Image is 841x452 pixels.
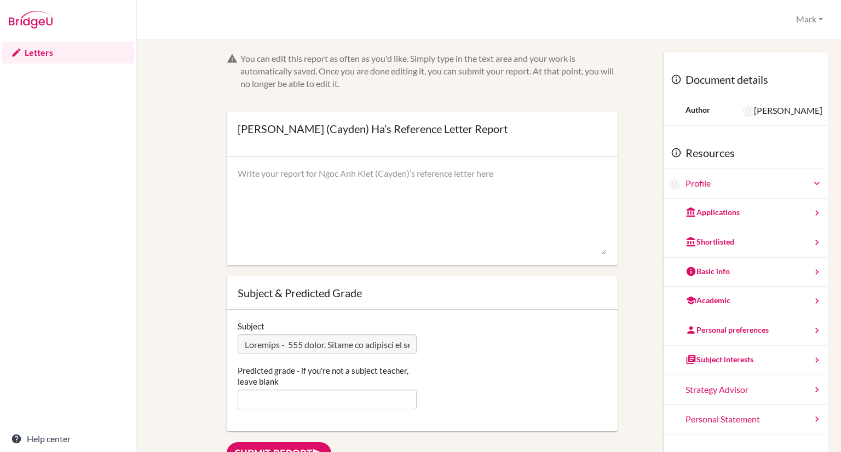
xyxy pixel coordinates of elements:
[664,199,828,228] a: Applications
[664,346,828,375] a: Subject interests
[664,228,828,258] a: Shortlisted
[238,287,607,298] div: Subject & Predicted Grade
[238,321,264,332] label: Subject
[2,42,134,63] a: Letters
[664,258,828,287] a: Basic info
[240,53,618,90] div: You can edit this report as often as you'd like. Simply type in the text area and your work is au...
[686,324,769,335] div: Personal preferences
[238,123,508,134] div: [PERSON_NAME] (Cayden) Ha’s Reference Letter Report
[9,11,53,28] img: Bridge-U
[664,137,828,170] div: Resources
[686,266,730,277] div: Basic info
[2,428,134,450] a: Help center
[686,177,822,190] a: Profile
[686,105,710,115] div: Author
[743,105,822,117] div: [PERSON_NAME]
[686,295,730,306] div: Academic
[664,375,828,405] a: Strategy Advisor
[664,316,828,346] a: Personal preferences
[686,354,753,365] div: Subject interests
[686,236,734,247] div: Shortlisted
[664,287,828,316] a: Academic
[238,365,417,387] label: Predicted grade - if you're not a subject teacher, leave blank
[664,405,828,434] a: Personal Statement
[669,179,680,190] img: Ngoc Anh Kiet (Cayden) Ha
[686,207,740,218] div: Applications
[664,63,828,96] div: Document details
[791,9,828,30] button: Mark
[743,106,754,117] img: Sara Morgan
